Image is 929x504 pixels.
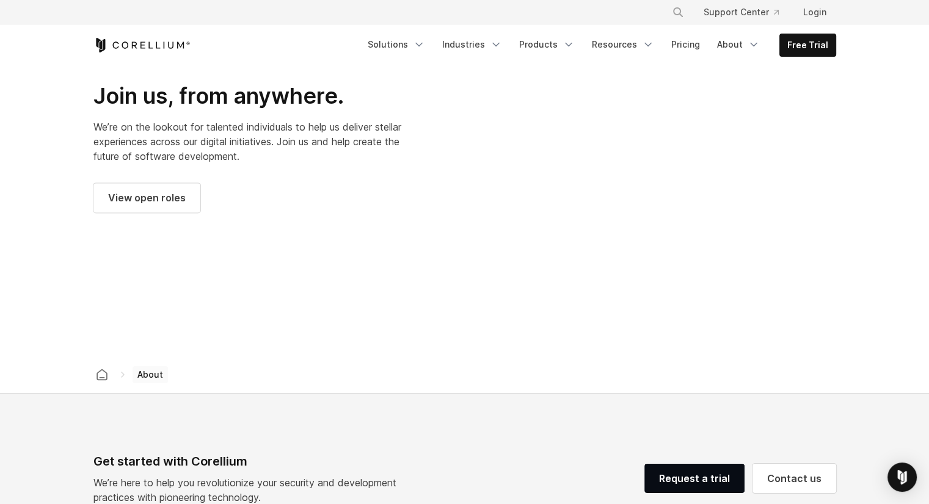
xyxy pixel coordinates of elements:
[93,183,200,212] a: View open roles
[780,34,836,56] a: Free Trial
[360,34,836,57] div: Navigation Menu
[108,190,186,205] span: View open roles
[694,1,789,23] a: Support Center
[657,1,836,23] div: Navigation Menu
[752,464,836,493] a: Contact us
[512,34,582,56] a: Products
[793,1,836,23] a: Login
[93,452,406,470] div: Get started with Corellium
[93,82,406,110] h2: Join us, from anywhere.
[664,34,707,56] a: Pricing
[667,1,689,23] button: Search
[93,120,406,164] p: We’re on the lookout for talented individuals to help us deliver stellar experiences across our d...
[93,38,191,52] a: Corellium Home
[710,34,767,56] a: About
[360,34,432,56] a: Solutions
[91,366,113,383] a: Corellium home
[644,464,745,493] a: Request a trial
[435,34,509,56] a: Industries
[887,463,917,492] div: Open Intercom Messenger
[585,34,661,56] a: Resources
[133,366,168,383] span: About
